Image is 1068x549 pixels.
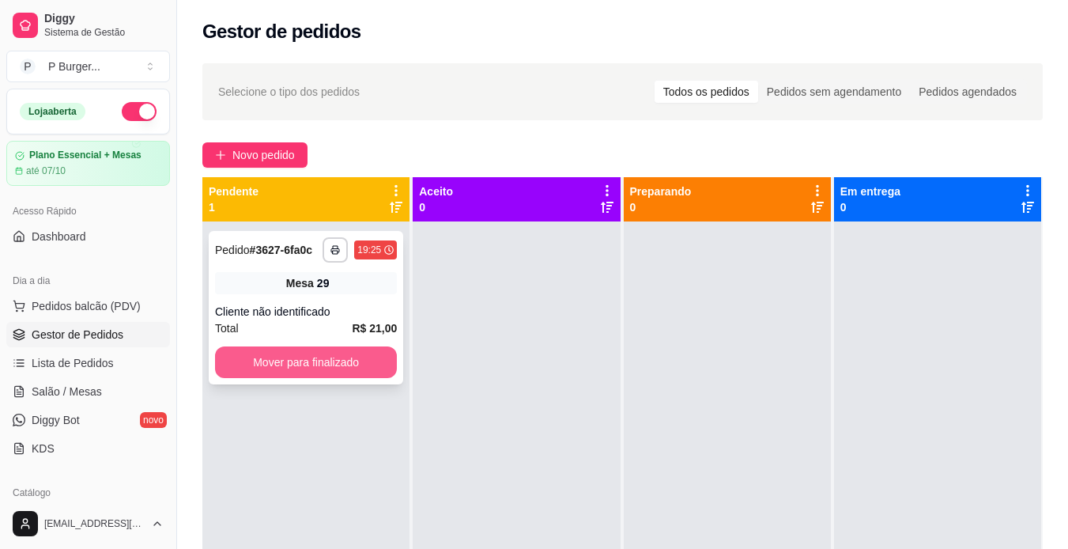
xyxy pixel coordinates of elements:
div: Pedidos agendados [910,81,1025,103]
button: Pedidos balcão (PDV) [6,293,170,319]
p: Em entrega [840,184,900,199]
div: Catálogo [6,480,170,505]
span: Gestor de Pedidos [32,327,123,343]
button: Alterar Status [122,102,157,121]
p: 0 [419,199,453,215]
p: 0 [840,199,900,215]
a: Salão / Mesas [6,379,170,404]
a: Diggy Botnovo [6,407,170,433]
a: Lista de Pedidos [6,350,170,376]
span: Sistema de Gestão [44,26,164,39]
div: Pedidos sem agendamento [758,81,910,103]
span: Selecione o tipo dos pedidos [218,83,360,100]
div: Todos os pedidos [655,81,758,103]
a: DiggySistema de Gestão [6,6,170,44]
span: Novo pedido [232,146,295,164]
div: 29 [317,275,330,291]
span: Dashboard [32,229,86,244]
span: KDS [32,441,55,456]
p: Pendente [209,184,259,199]
span: Pedido [215,244,250,256]
a: KDS [6,436,170,461]
span: P [20,59,36,74]
p: Aceito [419,184,453,199]
button: Select a team [6,51,170,82]
a: Plano Essencial + Mesasaté 07/10 [6,141,170,186]
button: [EMAIL_ADDRESS][DOMAIN_NAME] [6,505,170,543]
a: Dashboard [6,224,170,249]
span: Pedidos balcão (PDV) [32,298,141,314]
div: Loja aberta [20,103,85,120]
article: Plano Essencial + Mesas [29,150,142,161]
span: Diggy [44,12,164,26]
span: Lista de Pedidos [32,355,114,371]
span: Total [215,320,239,337]
div: Cliente não identificado [215,304,397,320]
div: P Burger ... [48,59,100,74]
span: [EMAIL_ADDRESS][DOMAIN_NAME] [44,517,145,530]
span: Salão / Mesas [32,384,102,399]
div: Dia a dia [6,268,170,293]
h2: Gestor de pedidos [202,19,361,44]
div: 19:25 [357,244,381,256]
div: Acesso Rápido [6,199,170,224]
article: até 07/10 [26,165,66,177]
span: Diggy Bot [32,412,80,428]
button: Novo pedido [202,142,308,168]
p: Preparando [630,184,692,199]
strong: R$ 21,00 [352,322,397,335]
a: Gestor de Pedidos [6,322,170,347]
span: Mesa [286,275,314,291]
strong: # 3627-6fa0c [250,244,312,256]
p: 0 [630,199,692,215]
span: plus [215,150,226,161]
p: 1 [209,199,259,215]
button: Mover para finalizado [215,346,397,378]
